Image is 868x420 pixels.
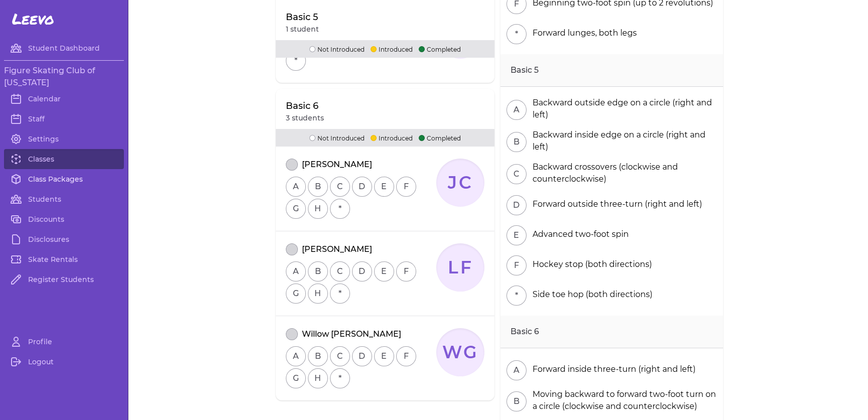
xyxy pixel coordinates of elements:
[286,243,298,255] button: attendance
[302,328,401,340] p: Willow [PERSON_NAME]
[352,346,372,366] button: D
[12,10,54,28] span: Leevo
[330,177,350,197] button: C
[396,346,416,366] button: F
[286,99,324,113] p: Basic 6
[396,261,416,282] button: F
[442,342,478,363] text: WG
[4,109,124,129] a: Staff
[374,261,394,282] button: E
[419,44,461,54] p: Completed
[371,133,413,143] p: Introduced
[302,159,372,171] p: [PERSON_NAME]
[447,172,473,193] text: JC
[330,346,350,366] button: C
[506,255,527,275] button: F
[308,177,328,197] button: B
[4,229,124,249] a: Disclosures
[286,24,319,34] p: 1 student
[529,97,717,121] div: Backward outside edge on a circle (right and left)
[4,65,124,89] h3: Figure Skating Club of [US_STATE]
[309,133,365,143] p: Not Introduced
[506,360,527,380] button: A
[506,164,527,184] button: C
[529,198,702,210] div: Forward outside three-turn (right and left)
[529,129,717,153] div: Backward inside edge on a circle (right and left)
[4,169,124,189] a: Class Packages
[506,132,527,152] button: B
[4,149,124,169] a: Classes
[506,100,527,120] button: A
[374,346,394,366] button: E
[309,44,365,54] p: Not Introduced
[4,352,124,372] a: Logout
[419,133,461,143] p: Completed
[4,89,124,109] a: Calendar
[506,195,527,215] button: D
[308,346,328,366] button: B
[500,54,723,87] h2: Basic 5
[286,159,298,171] button: attendance
[286,199,306,219] button: G
[286,368,306,388] button: G
[4,129,124,149] a: Settings
[529,388,717,412] div: Moving backward to forward two-foot turn on a circle (clockwise and counterclockwise)
[371,44,413,54] p: Introduced
[4,209,124,229] a: Discounts
[286,177,306,197] button: A
[330,261,350,282] button: C
[529,228,629,240] div: Advanced two-foot spin
[352,261,372,282] button: D
[529,161,717,185] div: Backward crossovers (clockwise and counterclockwise)
[4,38,124,58] a: Student Dashboard
[286,10,319,24] p: Basic 5
[308,199,328,219] button: H
[308,284,328,304] button: H
[529,289,652,301] div: Side toe hop (both directions)
[286,328,298,340] button: attendance
[529,258,652,270] div: Hockey stop (both directions)
[506,391,527,411] button: B
[286,261,306,282] button: A
[308,261,328,282] button: B
[448,257,473,278] text: LF
[506,225,527,245] button: E
[4,269,124,290] a: Register Students
[302,243,372,255] p: [PERSON_NAME]
[374,177,394,197] button: E
[529,27,637,39] div: Forward lunges, both legs
[4,332,124,352] a: Profile
[396,177,416,197] button: F
[4,249,124,269] a: Skate Rentals
[308,368,328,388] button: H
[4,189,124,209] a: Students
[529,363,696,375] div: Forward inside three-turn (right and left)
[286,113,324,123] p: 3 students
[286,346,306,366] button: A
[500,316,723,348] h2: Basic 6
[352,177,372,197] button: D
[286,284,306,304] button: G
